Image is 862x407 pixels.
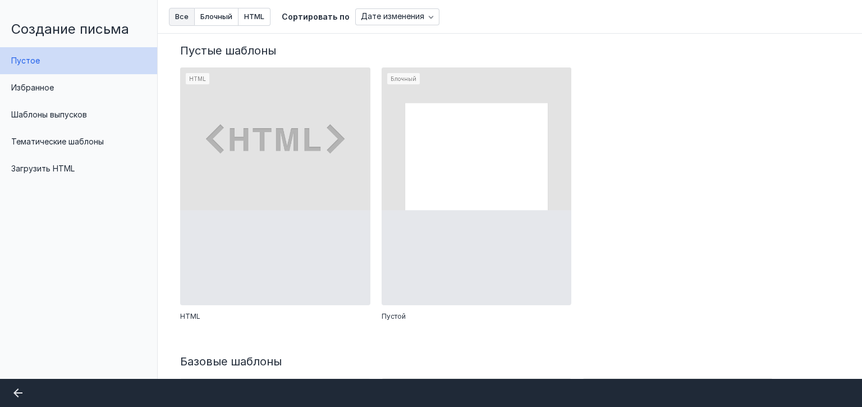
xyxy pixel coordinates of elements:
span: Базовые шаблоны [180,355,282,368]
span: Сортировать по [282,12,350,21]
span: Пустой [382,311,406,322]
span: Загрузить HTML [11,164,75,173]
div: Блочный [382,67,572,305]
button: Дате изменения [355,8,439,25]
span: Все [175,13,189,20]
span: Пустые шаблоны [180,44,276,57]
span: HTML [244,13,264,20]
div: HTML [180,311,370,322]
div: Пустой [382,311,572,322]
span: Шаблоны выпусков [11,110,87,119]
span: Тематические шаблоны [11,137,104,146]
button: Блочный [195,8,239,26]
button: Все [169,8,195,26]
span: Избранное [11,83,54,92]
span: Создание письма [11,21,129,37]
span: Блочный [200,13,232,20]
div: HTML [180,67,370,305]
span: HTML [180,311,200,322]
span: Пустое [11,56,40,65]
span: Дате изменения [361,12,424,21]
button: HTML [239,8,270,26]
